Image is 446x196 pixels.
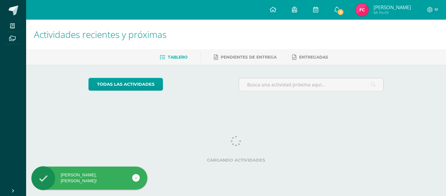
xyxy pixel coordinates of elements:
[337,9,344,16] span: 3
[214,52,277,62] a: Pendientes de entrega
[356,3,369,16] img: 1d3e6312865d1cd01c6e7c077234e905.png
[168,55,187,60] span: Tablero
[374,10,411,15] span: Mi Perfil
[31,172,147,184] div: [PERSON_NAME], [PERSON_NAME]!
[88,158,384,163] label: Cargando actividades
[221,55,277,60] span: Pendientes de entrega
[34,28,167,41] span: Actividades recientes y próximas
[292,52,328,62] a: Entregadas
[239,78,384,91] input: Busca una actividad próxima aquí...
[160,52,187,62] a: Tablero
[88,78,163,91] a: todas las Actividades
[299,55,328,60] span: Entregadas
[374,4,411,10] span: [PERSON_NAME]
